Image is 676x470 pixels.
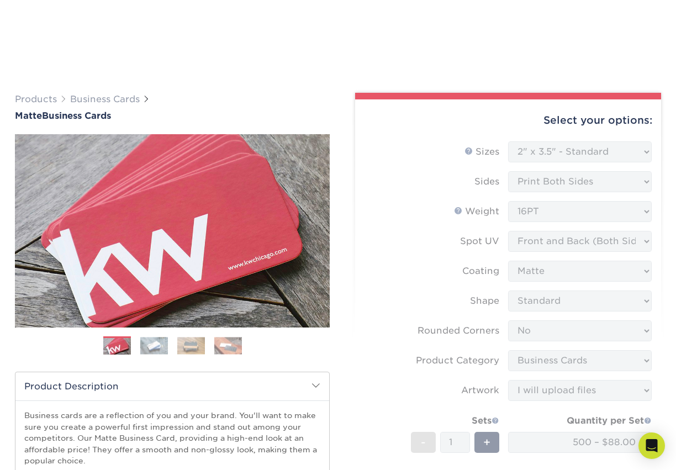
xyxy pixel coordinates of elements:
a: Products [15,94,57,104]
img: Business Cards 04 [214,337,242,354]
img: Business Cards 03 [177,337,205,354]
img: Business Cards 02 [140,337,168,354]
iframe: Google Customer Reviews [3,436,94,466]
a: Business Cards [70,94,140,104]
a: MatteBusiness Cards [15,110,330,121]
div: Open Intercom Messenger [638,432,665,459]
div: Select your options: [364,99,652,141]
img: Business Cards 01 [103,332,131,360]
img: Matte 01 [15,73,330,388]
h1: Business Cards [15,110,330,121]
span: Matte [15,110,42,121]
h2: Product Description [15,372,329,400]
